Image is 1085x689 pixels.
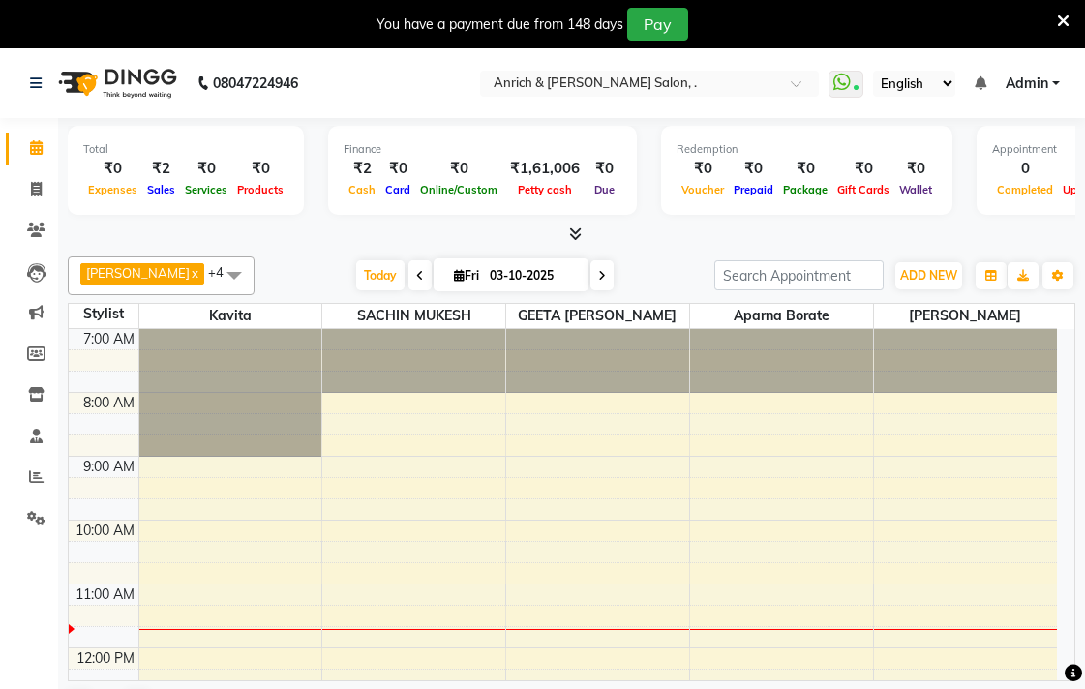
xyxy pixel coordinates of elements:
[380,183,415,196] span: Card
[690,304,873,328] span: Aparna borate
[142,183,180,196] span: Sales
[344,141,621,158] div: Finance
[992,158,1058,180] div: 0
[79,329,138,349] div: 7:00 AM
[894,183,937,196] span: Wallet
[72,521,138,541] div: 10:00 AM
[86,265,190,281] span: [PERSON_NAME]
[83,183,142,196] span: Expenses
[714,260,884,290] input: Search Appointment
[213,56,298,110] b: 08047224946
[380,158,415,180] div: ₹0
[484,261,581,290] input: 2025-10-03
[513,183,577,196] span: Petty cash
[900,268,957,283] span: ADD NEW
[832,183,894,196] span: Gift Cards
[449,268,484,283] span: Fri
[190,265,198,281] a: x
[69,304,138,324] div: Stylist
[73,648,138,669] div: 12:00 PM
[322,304,505,328] span: SACHIN MUKESH
[627,8,688,41] button: Pay
[506,304,689,328] span: GEETA [PERSON_NAME]
[502,158,588,180] div: ₹1,61,006
[79,457,138,477] div: 9:00 AM
[729,183,778,196] span: Prepaid
[874,304,1057,328] span: [PERSON_NAME]
[142,158,180,180] div: ₹2
[139,304,322,328] span: Kavita
[729,158,778,180] div: ₹0
[778,158,832,180] div: ₹0
[415,183,502,196] span: Online/Custom
[677,141,937,158] div: Redemption
[677,158,729,180] div: ₹0
[344,183,380,196] span: Cash
[589,183,619,196] span: Due
[208,264,238,280] span: +4
[72,584,138,605] div: 11:00 AM
[377,15,623,35] div: You have a payment due from 148 days
[832,158,894,180] div: ₹0
[79,393,138,413] div: 8:00 AM
[1006,74,1048,94] span: Admin
[895,262,962,289] button: ADD NEW
[992,183,1058,196] span: Completed
[677,183,729,196] span: Voucher
[344,158,380,180] div: ₹2
[49,56,182,110] img: logo
[180,158,232,180] div: ₹0
[232,158,288,180] div: ₹0
[180,183,232,196] span: Services
[83,141,288,158] div: Total
[83,158,142,180] div: ₹0
[415,158,502,180] div: ₹0
[778,183,832,196] span: Package
[588,158,621,180] div: ₹0
[894,158,937,180] div: ₹0
[356,260,405,290] span: Today
[232,183,288,196] span: Products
